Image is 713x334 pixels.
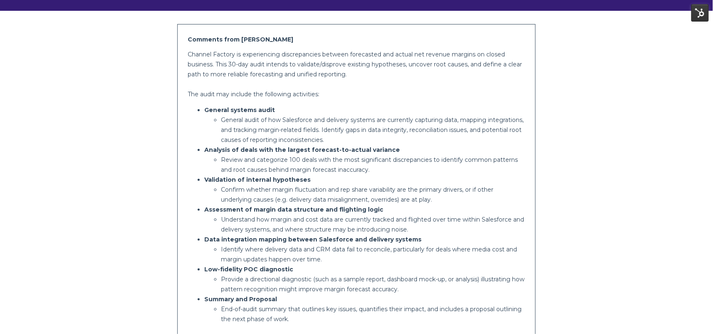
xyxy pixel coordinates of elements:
strong: Assessment of margin data structure and flighting logic [204,206,383,213]
p: Review and categorize 100 deals with the most significant discrepancies to identify common patter... [221,155,525,175]
strong: Data integration mapping between Salesforce and delivery systems [204,236,421,243]
p: The audit may include the following activities: [188,89,525,99]
img: HubSpot Tools Menu Toggle [691,4,709,22]
p: General audit of how Salesforce and delivery systems are currently capturing data, mapping integr... [221,115,525,145]
p: Confirm whether margin fluctuation and rep share variability are the primary drivers, or if other... [221,185,525,205]
strong: Low-fidelity POC diagnostic [204,266,293,273]
h2: Comments from [PERSON_NAME] [188,34,525,44]
p: Provide a directional diagnostic (such as a sample report, dashboard mock-up, or analysis) illust... [221,274,525,294]
strong: Validation of internal hypotheses [204,176,311,183]
strong: Analysis of deals with the largest forecast-to-actual variance [204,146,400,154]
p: Identify where delivery data and CRM data fail to reconcile, particularly for deals where media c... [221,244,525,264]
strong: General systems audit [204,106,275,114]
p: End-of-audit summary that outlines key issues, quantifies their impact, and includes a proposal o... [221,304,525,324]
p: Understand how margin and cost data are currently tracked and flighted over time within Salesforc... [221,215,525,234]
p: Channel Factory is experiencing discrepancies between forecasted and actual net revenue margins o... [188,49,525,79]
strong: Summary and Proposal [204,295,277,303]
